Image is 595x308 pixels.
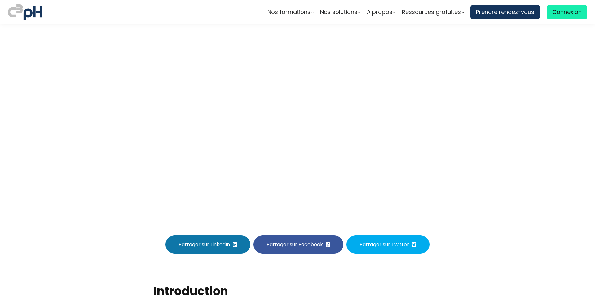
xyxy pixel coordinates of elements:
[402,7,461,17] span: Ressources gratuites
[253,235,343,254] button: Partager sur Facebook
[359,241,409,248] span: Partager sur Twitter
[153,283,442,299] h2: Introduction
[320,7,357,17] span: Nos solutions
[8,3,42,21] img: logo C3PH
[367,7,392,17] span: A propos
[267,7,311,17] span: Nos formations
[165,235,250,254] button: Partager sur LinkedIn
[346,235,430,254] button: Partager sur Twitter
[547,5,587,19] a: Connexion
[552,7,582,17] span: Connexion
[178,241,230,248] span: Partager sur LinkedIn
[470,5,540,19] a: Prendre rendez-vous
[267,241,323,248] span: Partager sur Facebook
[476,7,534,17] span: Prendre rendez-vous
